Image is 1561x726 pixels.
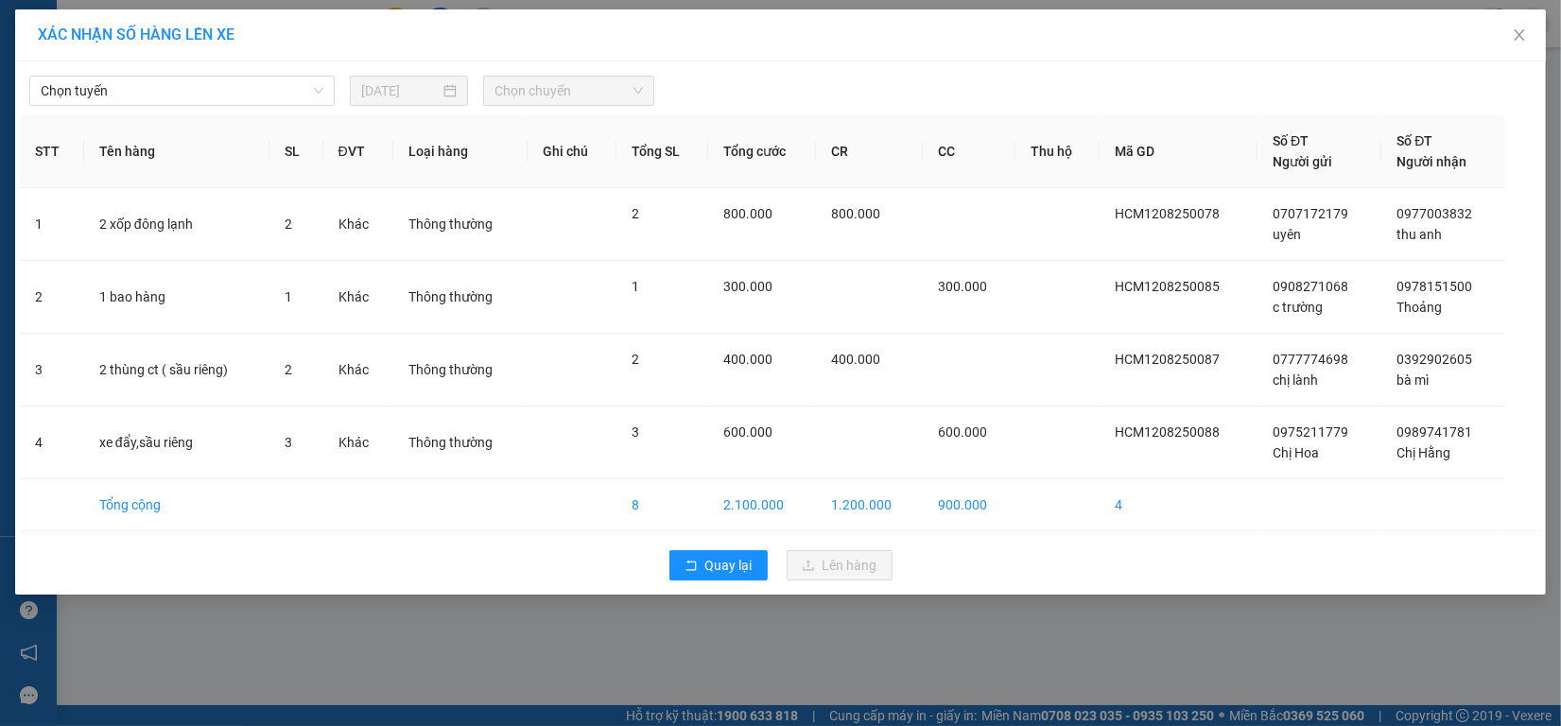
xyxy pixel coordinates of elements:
[285,362,292,377] span: 2
[1115,279,1220,294] span: HCM1208250085
[1493,9,1546,62] button: Close
[705,555,753,576] span: Quay lại
[1396,227,1442,242] span: thu anh
[723,352,772,367] span: 400.000
[831,352,880,367] span: 400.000
[1273,424,1348,440] span: 0975211779
[708,115,817,188] th: Tổng cước
[20,261,84,334] td: 2
[723,279,772,294] span: 300.000
[669,550,768,580] button: rollbackQuay lại
[393,115,528,188] th: Loại hàng
[269,115,322,188] th: SL
[923,115,1015,188] th: CC
[632,424,639,440] span: 3
[831,206,880,221] span: 800.000
[1396,206,1472,221] span: 0977003832
[84,188,270,261] td: 2 xốp đông lạnh
[285,435,292,450] span: 3
[1100,479,1257,531] td: 4
[41,77,323,105] span: Chọn tuyến
[323,188,394,261] td: Khác
[1273,206,1348,221] span: 0707172179
[938,279,987,294] span: 300.000
[494,77,644,105] span: Chọn chuyến
[528,115,616,188] th: Ghi chú
[20,334,84,406] td: 3
[323,261,394,334] td: Khác
[723,424,772,440] span: 600.000
[323,406,394,479] td: Khác
[84,115,270,188] th: Tên hàng
[393,406,528,479] td: Thông thường
[1273,133,1309,148] span: Số ĐT
[84,261,270,334] td: 1 bao hàng
[1396,445,1450,460] span: Chị Hằng
[723,206,772,221] span: 800.000
[1273,372,1318,388] span: chị lành
[84,334,270,406] td: 2 thùng ct ( sầu riêng)
[1273,279,1348,294] span: 0908271068
[1396,154,1466,169] span: Người nhận
[393,261,528,334] td: Thông thường
[1396,279,1472,294] span: 0978151500
[84,406,270,479] td: xe đẩy,sầu riêng
[323,115,394,188] th: ĐVT
[20,406,84,479] td: 4
[1396,424,1472,440] span: 0989741781
[20,188,84,261] td: 1
[38,26,234,43] span: XÁC NHẬN SỐ HÀNG LÊN XE
[323,334,394,406] td: Khác
[1100,115,1257,188] th: Mã GD
[1512,27,1527,43] span: close
[1273,445,1319,460] span: Chị Hoa
[1396,372,1429,388] span: bà mì
[1273,227,1301,242] span: uyên
[616,479,708,531] td: 8
[816,115,922,188] th: CR
[393,188,528,261] td: Thông thường
[632,352,639,367] span: 2
[632,279,639,294] span: 1
[1396,352,1472,367] span: 0392902605
[1273,352,1348,367] span: 0777774698
[20,115,84,188] th: STT
[616,115,708,188] th: Tổng SL
[285,289,292,304] span: 1
[787,550,893,580] button: uploadLên hàng
[1115,352,1220,367] span: HCM1208250087
[285,216,292,232] span: 2
[1396,300,1442,315] span: Thoảng
[1015,115,1100,188] th: Thu hộ
[84,479,270,531] td: Tổng cộng
[708,479,817,531] td: 2.100.000
[393,334,528,406] td: Thông thường
[1115,424,1220,440] span: HCM1208250088
[1273,300,1323,315] span: c trường
[361,80,440,101] input: 12/08/2025
[632,206,639,221] span: 2
[685,559,698,574] span: rollback
[1273,154,1332,169] span: Người gửi
[1396,133,1432,148] span: Số ĐT
[938,424,987,440] span: 600.000
[816,479,922,531] td: 1.200.000
[1115,206,1220,221] span: HCM1208250078
[923,479,1015,531] td: 900.000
